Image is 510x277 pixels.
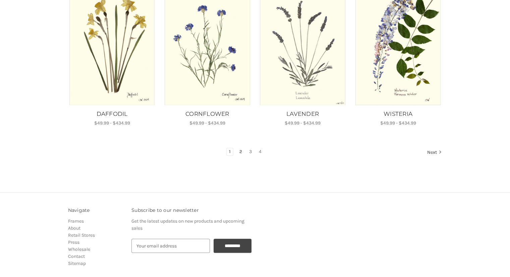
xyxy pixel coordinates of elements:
[257,148,264,155] a: Page 4 of 4
[94,120,130,126] span: $49.99 - $434.99
[189,120,225,126] span: $49.99 - $434.99
[380,120,416,126] span: $49.99 - $434.99
[163,110,251,119] a: CORNFLOWER, Price range from $49.99 to $434.99
[425,148,442,157] a: Next
[68,232,95,238] a: Retail Stores
[68,261,86,266] a: Sitemap
[354,110,442,119] a: WISTERIA, Price range from $49.99 to $434.99
[227,148,233,155] a: Page 1 of 4
[68,207,125,214] h3: Navigate
[237,148,244,155] a: Page 2 of 4
[68,225,80,231] a: About
[68,110,156,119] a: DAFFODIL, Price range from $49.99 to $434.99
[68,148,442,157] nav: pagination
[285,120,321,126] span: $49.99 - $434.99
[68,253,85,259] a: Contact
[131,207,251,214] h3: Subscribe to our newsletter
[68,218,84,224] a: Frames
[68,239,79,245] a: Press
[131,218,251,232] p: Get the latest updates on new products and upcoming sales
[259,110,347,119] a: LAVENDER, Price range from $49.99 to $434.99
[247,148,254,155] a: Page 3 of 4
[68,246,90,252] a: Wholesale
[131,239,210,253] input: Your email address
